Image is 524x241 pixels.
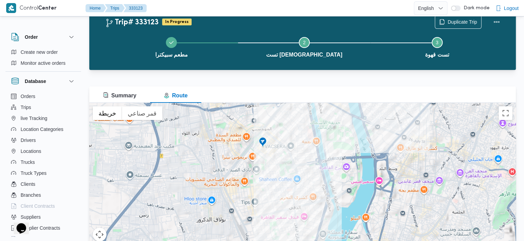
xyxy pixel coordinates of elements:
span: Branches [21,191,41,199]
button: Trucks [8,157,78,168]
svg: Step 1 is complete [169,40,174,45]
span: Logout [504,4,519,12]
span: Locations [21,147,41,155]
button: Actions [490,15,503,29]
span: Summary [103,93,136,98]
button: Clients [8,179,78,190]
span: live Tracking [21,114,47,122]
button: Orders [8,91,78,102]
button: تبديل إلى العرض ملء الشاشة [499,106,512,120]
div: Database [5,91,81,239]
button: عرض خريطة الشارع [93,106,122,120]
button: live Tracking [8,113,78,124]
button: 333123 [123,4,147,12]
button: عرض صور القمر الصناعي [122,106,162,120]
b: In Progress [165,20,189,24]
button: Client Contracts [8,201,78,212]
button: Order [11,33,76,41]
span: Trucks [21,158,35,166]
iframe: chat widget [7,214,29,234]
button: تست [DEMOGRAPHIC_DATA] [238,29,371,64]
span: Duplicate Trip [447,18,477,26]
span: Client Contracts [21,202,55,210]
span: Route [164,93,187,98]
button: Home [86,4,106,12]
span: Orders [21,92,35,100]
img: X8yXhbKr1z7QwAAAABJRU5ErkJggg== [6,3,16,13]
span: 2 [303,40,306,45]
button: Suppliers [8,212,78,222]
span: Trips [21,103,31,111]
span: Monitor active orders [21,59,66,67]
span: Truck Types [21,169,46,177]
button: Truck Types [8,168,78,179]
button: Duplicate Trip [435,15,481,29]
button: Monitor active orders [8,58,78,69]
span: Location Categories [21,125,64,133]
span: 3 [436,40,438,45]
button: Trips [105,4,125,12]
button: Trips [8,102,78,113]
span: In Progress [162,19,192,25]
span: Create new order [21,48,58,56]
button: Supplier Contracts [8,222,78,233]
button: Database [11,77,76,85]
button: Logout [493,1,521,15]
button: Create new order [8,47,78,58]
button: Drivers [8,135,78,146]
h3: Order [25,33,38,41]
button: Location Categories [8,124,78,135]
span: Clients [21,180,35,188]
button: مطعم سبيكترا [105,29,238,64]
span: تست [DEMOGRAPHIC_DATA] [266,51,342,59]
span: Supplier Contracts [21,224,60,232]
button: Branches [8,190,78,201]
button: تست قهوة [371,29,503,64]
span: Dark mode [460,5,489,11]
b: Center [38,6,57,11]
span: مطعم سبيكترا [155,51,188,59]
span: Suppliers [21,213,41,221]
span: Drivers [21,136,36,144]
button: Locations [8,146,78,157]
div: Order [5,47,81,71]
span: تست قهوة [425,51,449,59]
h3: Database [25,77,46,85]
h2: Trip# 333123 [105,18,159,27]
